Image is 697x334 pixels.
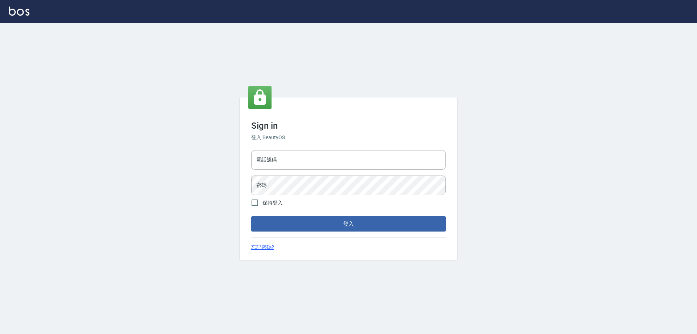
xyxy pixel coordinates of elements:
span: 保持登入 [262,199,283,207]
h6: 登入 BeautyOS [251,134,446,141]
a: 忘記密碼? [251,244,274,251]
button: 登入 [251,216,446,232]
img: Logo [9,7,29,16]
h3: Sign in [251,121,446,131]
